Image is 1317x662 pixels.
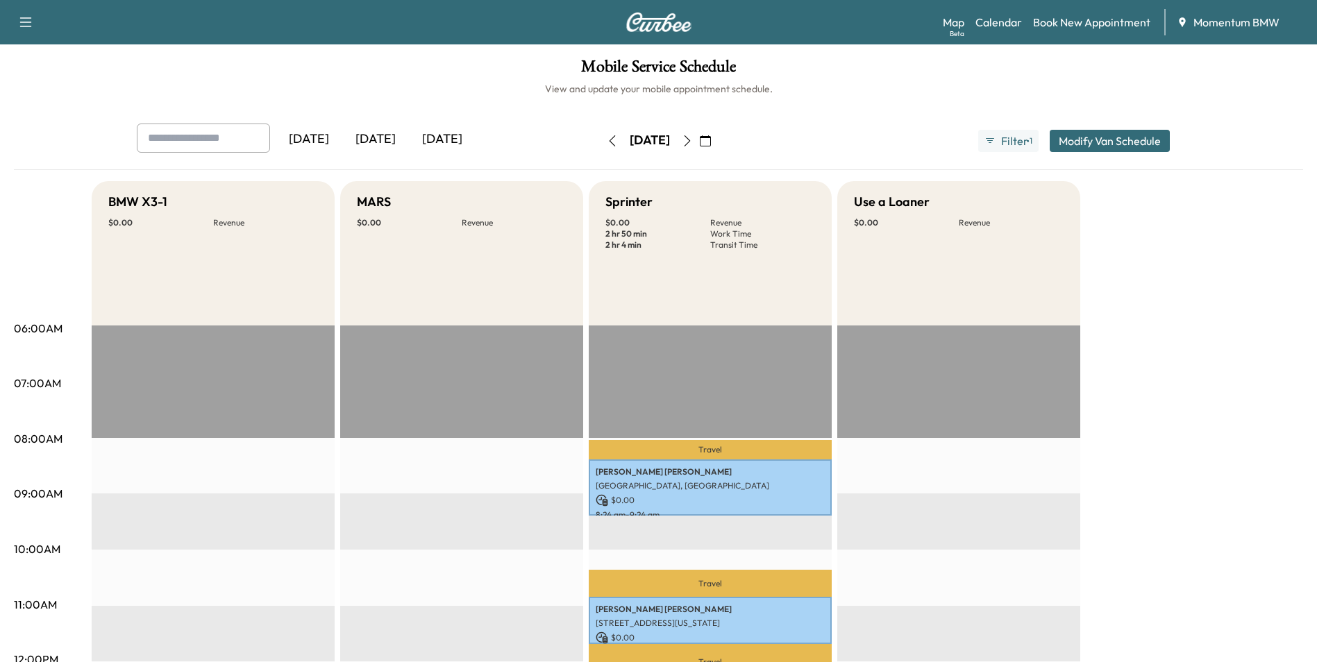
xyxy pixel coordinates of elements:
[605,217,710,228] p: $ 0.00
[108,192,167,212] h5: BMW X3-1
[14,541,60,557] p: 10:00AM
[710,239,815,251] p: Transit Time
[978,130,1038,152] button: Filter●1
[357,192,391,212] h5: MARS
[596,618,825,629] p: [STREET_ADDRESS][US_STATE]
[596,631,825,644] p: $ 0.00
[710,228,815,239] p: Work Time
[14,375,61,391] p: 07:00AM
[605,192,653,212] h5: Sprinter
[605,228,710,239] p: 2 hr 50 min
[409,124,476,155] div: [DATE]
[14,485,62,502] p: 09:00AM
[14,596,57,613] p: 11:00AM
[950,28,964,39] div: Beta
[213,217,318,228] p: Revenue
[589,440,832,459] p: Travel
[589,570,832,597] p: Travel
[1033,14,1150,31] a: Book New Appointment
[342,124,409,155] div: [DATE]
[605,239,710,251] p: 2 hr 4 min
[596,604,825,615] p: [PERSON_NAME] [PERSON_NAME]
[14,320,62,337] p: 06:00AM
[626,12,692,32] img: Curbee Logo
[630,132,670,149] div: [DATE]
[14,58,1303,82] h1: Mobile Service Schedule
[462,217,567,228] p: Revenue
[14,82,1303,96] h6: View and update your mobile appointment schedule.
[854,217,959,228] p: $ 0.00
[357,217,462,228] p: $ 0.00
[943,14,964,31] a: MapBeta
[1030,135,1032,146] span: 1
[108,217,213,228] p: $ 0.00
[1193,14,1280,31] span: Momentum BMW
[975,14,1022,31] a: Calendar
[596,494,825,507] p: $ 0.00
[1026,137,1029,144] span: ●
[14,430,62,447] p: 08:00AM
[854,192,930,212] h5: Use a Loaner
[959,217,1064,228] p: Revenue
[276,124,342,155] div: [DATE]
[1050,130,1170,152] button: Modify Van Schedule
[596,480,825,491] p: [GEOGRAPHIC_DATA], [GEOGRAPHIC_DATA]
[1001,133,1026,149] span: Filter
[596,509,825,520] p: 8:24 am - 9:24 am
[710,217,815,228] p: Revenue
[596,466,825,477] p: [PERSON_NAME] [PERSON_NAME]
